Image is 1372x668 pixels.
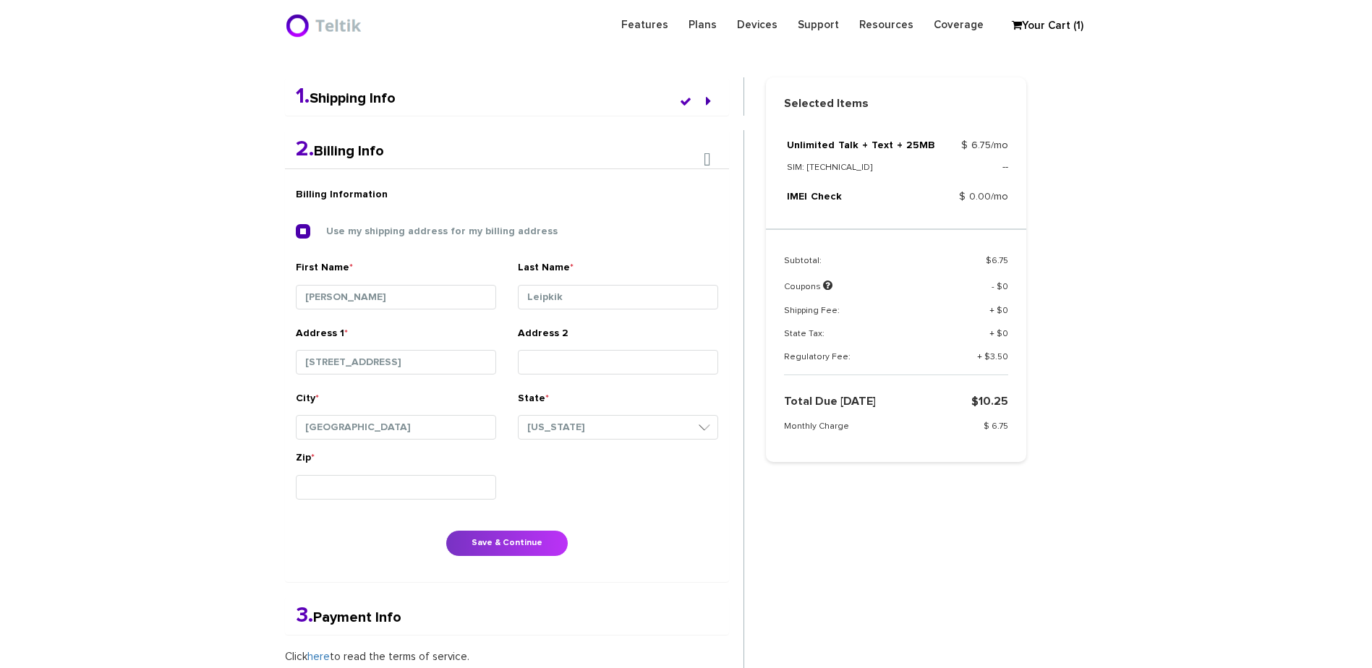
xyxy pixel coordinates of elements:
[784,395,876,407] strong: Total Due [DATE]
[992,257,1008,265] span: 6.75
[285,11,365,40] img: BriteX
[784,255,937,278] td: Subtotal:
[784,278,937,304] td: Coupons
[518,326,568,346] label: Address 2
[784,305,937,328] td: Shipping Fee:
[285,651,469,662] span: Click to read the terms of service.
[766,95,1026,112] strong: Selected Items
[787,160,936,176] p: SIM: [TECHNICAL_ID]
[296,138,314,160] span: 2.
[937,328,1008,351] td: + $
[924,11,994,39] a: Coverage
[937,351,1008,375] td: + $
[296,391,319,412] label: City
[979,395,1008,407] span: 10.25
[1002,283,1008,291] span: 0
[296,144,384,158] a: 2.Billing Info
[296,85,310,107] span: 1.
[935,189,1007,210] td: $ 0.00/mo
[1002,307,1008,315] span: 0
[307,651,330,662] a: here
[296,260,353,281] label: First Name
[1005,15,1077,37] a: Your Cart (1)
[784,421,944,444] td: Monthly Charge
[727,11,788,39] a: Devices
[296,326,348,347] label: Address 1
[296,91,396,106] a: 1.Shipping Info
[990,353,1008,361] span: 3.50
[678,11,727,39] a: Plans
[937,278,1008,304] td: - $
[784,328,937,351] td: State Tax:
[935,137,1007,159] td: $ 6.75/mo
[787,192,842,202] a: IMEI Check
[937,255,1008,278] td: $
[296,450,315,471] label: Zip
[937,305,1008,328] td: + $
[518,260,574,281] label: Last Name
[611,11,678,39] a: Features
[788,11,849,39] a: Support
[296,187,718,202] h6: Billing Information
[935,159,1007,189] td: --
[784,351,937,375] td: Regulatory Fee:
[304,225,558,238] label: Use my shipping address for my billing address
[787,140,935,150] a: Unlimited Talk + Text + 25MB
[296,610,401,625] a: 3.Payment Info
[971,395,1008,407] strong: $
[1002,330,1008,338] span: 0
[849,11,924,39] a: Resources
[944,421,1008,444] td: $ 6.75
[518,391,549,412] label: State
[446,530,568,557] button: Save & Continue
[296,604,313,626] span: 3.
